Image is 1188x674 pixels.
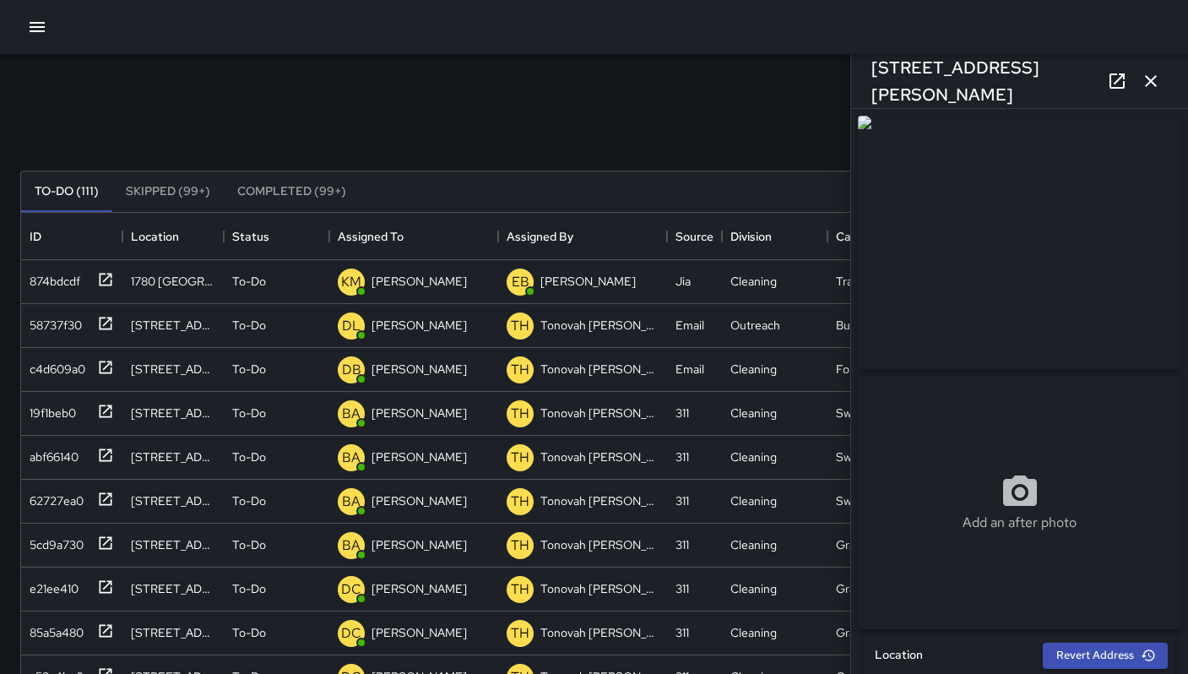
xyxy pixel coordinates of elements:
[232,213,269,260] div: Status
[675,273,691,290] div: Jia
[342,535,361,556] p: BA
[224,213,329,260] div: Status
[540,492,659,509] p: Tonovah [PERSON_NAME]
[730,317,780,334] div: Outreach
[836,317,901,334] div: Bulk pick-up
[232,492,266,509] p: To-Do
[372,624,467,641] p: [PERSON_NAME]
[23,354,85,378] div: c4d609a0
[540,361,659,378] p: Tonovah [PERSON_NAME]
[730,273,777,290] div: Cleaning
[224,171,360,212] button: Completed (99+)
[836,361,925,378] div: For Pressure Washer
[675,536,689,553] div: 311
[511,360,529,380] p: TH
[540,536,659,553] p: Tonovah [PERSON_NAME]
[836,405,872,421] div: Sweep
[372,317,467,334] p: [PERSON_NAME]
[342,360,361,380] p: DB
[341,579,361,600] p: DC
[372,580,467,597] p: [PERSON_NAME]
[511,535,529,556] p: TH
[23,530,84,553] div: 5cd9a730
[131,448,215,465] div: 192 Russ Street
[21,213,122,260] div: ID
[722,213,827,260] div: Division
[122,213,224,260] div: Location
[372,405,467,421] p: [PERSON_NAME]
[232,536,266,553] p: To-Do
[540,448,659,465] p: Tonovah [PERSON_NAME]
[511,316,529,336] p: TH
[329,213,498,260] div: Assigned To
[675,580,689,597] div: 311
[540,624,659,641] p: Tonovah [PERSON_NAME]
[675,317,704,334] div: Email
[232,405,266,421] p: To-Do
[131,580,215,597] div: 1065 Folsom Street
[23,486,84,509] div: 62727ea0
[232,624,266,641] p: To-Do
[372,492,467,509] p: [PERSON_NAME]
[232,317,266,334] p: To-Do
[540,273,636,290] p: [PERSON_NAME]
[511,492,529,512] p: TH
[836,536,873,553] div: Graffiti
[342,448,361,468] p: BA
[372,448,467,465] p: [PERSON_NAME]
[23,442,79,465] div: abf66140
[675,361,704,378] div: Email
[131,405,215,421] div: 1090 Folsom Street
[372,361,467,378] p: [PERSON_NAME]
[131,492,215,509] div: 1053 Howard Street
[540,317,659,334] p: Tonovah [PERSON_NAME]
[372,273,467,290] p: [PERSON_NAME]
[675,492,689,509] div: 311
[131,213,179,260] div: Location
[342,492,361,512] p: BA
[131,624,215,641] div: 1001 Folsom Street
[232,580,266,597] p: To-Do
[23,310,82,334] div: 58737f30
[730,580,777,597] div: Cleaning
[836,624,873,641] div: Graffiti
[131,317,215,334] div: 311 Langton Street
[675,405,689,421] div: 311
[512,272,529,292] p: EB
[112,171,224,212] button: Skipped (99+)
[730,213,772,260] div: Division
[730,405,777,421] div: Cleaning
[511,448,529,468] p: TH
[730,448,777,465] div: Cleaning
[507,213,573,260] div: Assigned By
[836,492,872,509] div: Sweep
[131,536,215,553] div: 1086 Folsom Street
[836,448,872,465] div: Sweep
[675,624,689,641] div: 311
[30,213,41,260] div: ID
[232,448,266,465] p: To-Do
[836,580,873,597] div: Graffiti
[730,361,777,378] div: Cleaning
[131,273,215,290] div: 1780 Folsom Street
[232,273,266,290] p: To-Do
[730,536,777,553] div: Cleaning
[730,624,777,641] div: Cleaning
[21,171,112,212] button: To-Do (111)
[372,536,467,553] p: [PERSON_NAME]
[341,272,361,292] p: KM
[23,398,76,421] div: 19f1beb0
[540,405,659,421] p: Tonovah [PERSON_NAME]
[730,492,777,509] div: Cleaning
[232,361,266,378] p: To-Do
[540,580,659,597] p: Tonovah [PERSON_NAME]
[23,573,79,597] div: e21ee410
[498,213,667,260] div: Assigned By
[667,213,722,260] div: Source
[675,213,713,260] div: Source
[342,404,361,424] p: BA
[342,316,361,336] p: DL
[131,361,215,378] div: 316 11th Street
[23,617,84,641] div: 85a5a480
[341,623,361,644] p: DC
